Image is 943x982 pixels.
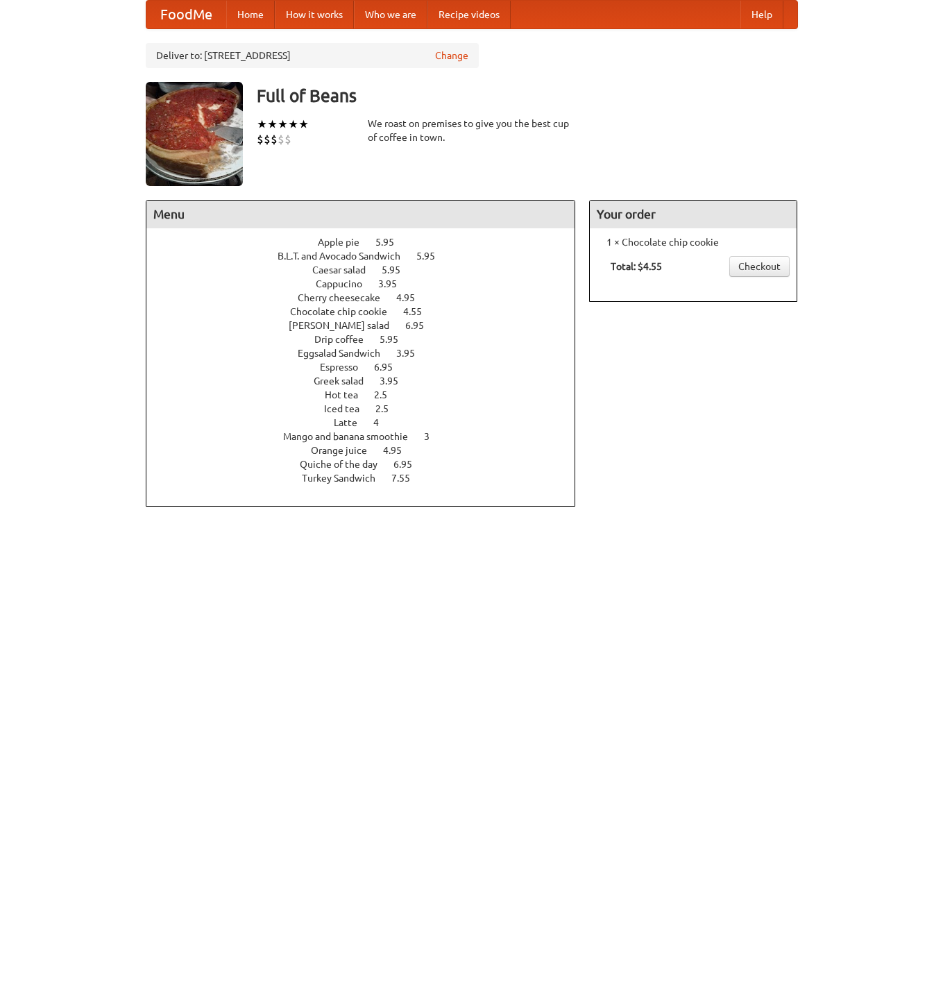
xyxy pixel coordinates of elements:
[391,473,424,484] span: 7.55
[264,132,271,147] li: $
[324,403,414,414] a: Iced tea 2.5
[302,473,389,484] span: Turkey Sandwich
[312,264,380,276] span: Caesar salad
[382,264,414,276] span: 5.95
[375,237,408,248] span: 5.95
[424,431,443,442] span: 3
[320,362,418,373] a: Espresso 6.95
[590,201,797,228] h4: Your order
[405,320,438,331] span: 6.95
[611,261,662,272] b: Total: $4.55
[298,348,441,359] a: Eggsalad Sandwich 3.95
[380,334,412,345] span: 5.95
[289,320,403,331] span: [PERSON_NAME] salad
[325,389,372,400] span: Hot tea
[383,445,416,456] span: 4.95
[314,375,424,387] a: Greek salad 3.95
[597,235,790,249] li: 1 × Chocolate chip cookie
[378,278,411,289] span: 3.95
[284,132,291,147] li: $
[314,334,377,345] span: Drip coffee
[257,132,264,147] li: $
[257,117,267,132] li: ★
[298,117,309,132] li: ★
[290,306,448,317] a: Chocolate chip cookie 4.55
[290,306,401,317] span: Chocolate chip cookie
[324,403,373,414] span: Iced tea
[278,251,461,262] a: B.L.T. and Avocado Sandwich 5.95
[278,117,288,132] li: ★
[283,431,455,442] a: Mango and banana smoothie 3
[278,132,284,147] li: $
[374,389,401,400] span: 2.5
[289,320,450,331] a: [PERSON_NAME] salad 6.95
[396,348,429,359] span: 3.95
[318,237,420,248] a: Apple pie 5.95
[427,1,511,28] a: Recipe videos
[316,278,376,289] span: Cappucino
[334,417,405,428] a: Latte 4
[146,201,575,228] h4: Menu
[271,132,278,147] li: $
[416,251,449,262] span: 5.95
[300,459,391,470] span: Quiche of the day
[298,292,394,303] span: Cherry cheesecake
[375,403,402,414] span: 2.5
[373,417,393,428] span: 4
[311,445,381,456] span: Orange juice
[257,82,798,110] h3: Full of Beans
[283,431,422,442] span: Mango and banana smoothie
[435,49,468,62] a: Change
[380,375,412,387] span: 3.95
[368,117,576,144] div: We roast on premises to give you the best cup of coffee in town.
[226,1,275,28] a: Home
[316,278,423,289] a: Cappucino 3.95
[146,43,479,68] div: Deliver to: [STREET_ADDRESS]
[311,445,427,456] a: Orange juice 4.95
[300,459,438,470] a: Quiche of the day 6.95
[314,375,377,387] span: Greek salad
[302,473,436,484] a: Turkey Sandwich 7.55
[314,334,424,345] a: Drip coffee 5.95
[396,292,429,303] span: 4.95
[312,264,426,276] a: Caesar salad 5.95
[146,1,226,28] a: FoodMe
[403,306,436,317] span: 4.55
[354,1,427,28] a: Who we are
[325,389,413,400] a: Hot tea 2.5
[393,459,426,470] span: 6.95
[320,362,372,373] span: Espresso
[275,1,354,28] a: How it works
[288,117,298,132] li: ★
[298,292,441,303] a: Cherry cheesecake 4.95
[146,82,243,186] img: angular.jpg
[278,251,414,262] span: B.L.T. and Avocado Sandwich
[740,1,783,28] a: Help
[267,117,278,132] li: ★
[729,256,790,277] a: Checkout
[374,362,407,373] span: 6.95
[334,417,371,428] span: Latte
[298,348,394,359] span: Eggsalad Sandwich
[318,237,373,248] span: Apple pie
